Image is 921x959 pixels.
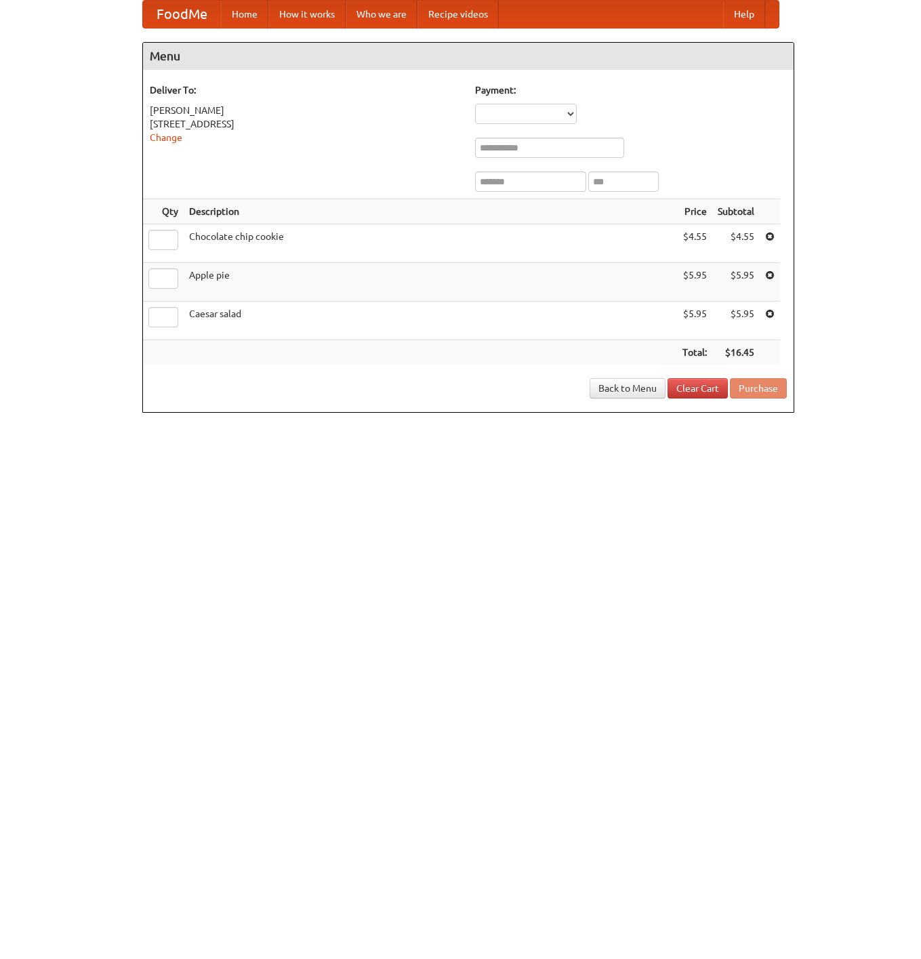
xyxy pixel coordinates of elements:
[143,199,184,224] th: Qty
[677,199,712,224] th: Price
[677,224,712,263] td: $4.55
[346,1,417,28] a: Who we are
[712,224,760,263] td: $4.55
[184,224,677,263] td: Chocolate chip cookie
[184,199,677,224] th: Description
[268,1,346,28] a: How it works
[730,378,787,399] button: Purchase
[712,302,760,340] td: $5.95
[590,378,666,399] a: Back to Menu
[677,340,712,365] th: Total:
[677,263,712,302] td: $5.95
[150,117,462,131] div: [STREET_ADDRESS]
[723,1,765,28] a: Help
[417,1,499,28] a: Recipe videos
[150,83,462,97] h5: Deliver To:
[143,1,221,28] a: FoodMe
[221,1,268,28] a: Home
[184,263,677,302] td: Apple pie
[677,302,712,340] td: $5.95
[150,104,462,117] div: [PERSON_NAME]
[184,302,677,340] td: Caesar salad
[712,340,760,365] th: $16.45
[475,83,787,97] h5: Payment:
[150,132,182,143] a: Change
[668,378,728,399] a: Clear Cart
[143,43,794,70] h4: Menu
[712,263,760,302] td: $5.95
[712,199,760,224] th: Subtotal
